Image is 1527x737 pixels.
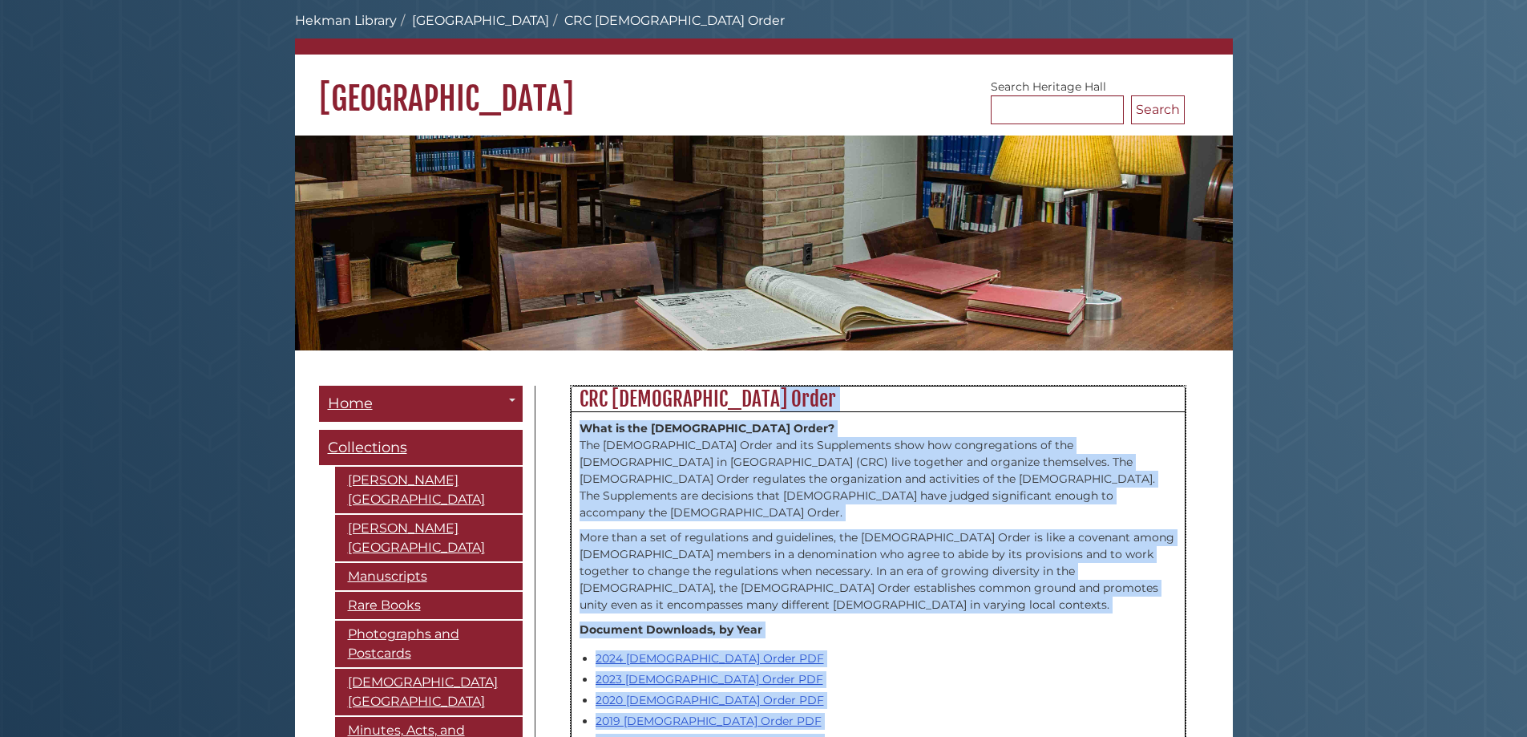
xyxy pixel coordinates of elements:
a: Rare Books [335,592,523,619]
a: 2019 [DEMOGRAPHIC_DATA] Order PDF [596,714,822,728]
span: Home [328,395,373,412]
h1: [GEOGRAPHIC_DATA] [295,55,1233,119]
nav: breadcrumb [295,11,1233,55]
a: Collections [319,430,523,466]
a: 2023 [DEMOGRAPHIC_DATA] Order PDF [596,672,823,686]
a: [PERSON_NAME][GEOGRAPHIC_DATA] [335,515,523,561]
p: More than a set of regulations and guidelines, the [DEMOGRAPHIC_DATA] Order is like a covenant am... [580,529,1177,613]
span: Collections [328,439,407,456]
strong: Document Downloads, by Year [580,622,762,637]
a: [DEMOGRAPHIC_DATA][GEOGRAPHIC_DATA] [335,669,523,715]
a: Home [319,386,523,422]
a: [PERSON_NAME][GEOGRAPHIC_DATA] [335,467,523,513]
a: Manuscripts [335,563,523,590]
a: 2024 [DEMOGRAPHIC_DATA] Order PDF [596,651,824,666]
li: CRC [DEMOGRAPHIC_DATA] Order [549,11,785,30]
h2: CRC [DEMOGRAPHIC_DATA] Order [572,387,1185,412]
button: Search [1131,95,1185,124]
a: Hekman Library [295,13,397,28]
a: 2020 [DEMOGRAPHIC_DATA] Order PDF [596,693,824,707]
a: [GEOGRAPHIC_DATA] [412,13,549,28]
p: The [DEMOGRAPHIC_DATA] Order and its Supplements show how congregations of the [DEMOGRAPHIC_DATA]... [580,420,1177,521]
strong: What is the [DEMOGRAPHIC_DATA] Order? [580,421,834,435]
a: Photographs and Postcards [335,621,523,667]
